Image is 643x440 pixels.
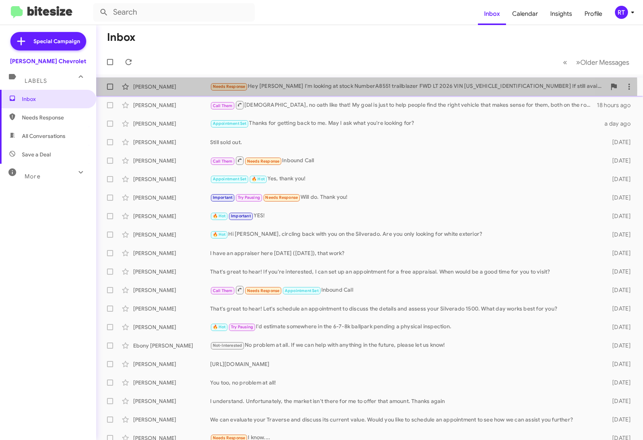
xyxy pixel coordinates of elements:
[601,268,637,275] div: [DATE]
[210,268,601,275] div: That's great to hear! If you're interested, I can set up an appointment for a free appraisal. Whe...
[133,360,210,368] div: [PERSON_NAME]
[210,249,601,257] div: I have an appraiser here [DATE] ([DATE]), that work?
[601,194,637,202] div: [DATE]
[213,195,233,200] span: Important
[25,173,40,180] span: More
[210,82,606,91] div: Hey [PERSON_NAME] I'm looking at stock NumberA8551 trailblazer FWD LT 2026 VIN [US_VEHICLE_IDENTI...
[601,231,637,238] div: [DATE]
[265,195,298,200] span: Needs Response
[210,379,601,386] div: You too, no problem at all!
[601,416,637,423] div: [DATE]
[506,3,544,25] a: Calendar
[601,120,637,128] div: a day ago
[133,157,210,165] div: [PERSON_NAME]
[133,101,210,109] div: [PERSON_NAME]
[133,231,210,238] div: [PERSON_NAME]
[22,132,65,140] span: All Conversations
[210,193,601,202] div: Will do. Thank you!
[133,120,210,128] div: [PERSON_NAME]
[601,342,637,349] div: [DATE]
[578,3,608,25] a: Profile
[133,175,210,183] div: [PERSON_NAME]
[210,285,601,295] div: Inbound Call
[133,342,210,349] div: Ebony [PERSON_NAME]
[615,6,628,19] div: RT
[25,77,47,84] span: Labels
[210,416,601,423] div: We can evaluate your Traverse and discuss its current value. Would you like to schedule an appoin...
[601,397,637,405] div: [DATE]
[213,176,247,181] span: Appointment Set
[210,341,601,350] div: No problem at all. If we can help with anything in the future, please let us know!
[210,230,601,239] div: Hi [PERSON_NAME], circling back with you on the Silverado. Are you only looking for white exterior?
[601,138,637,146] div: [DATE]
[133,83,210,91] div: [PERSON_NAME]
[33,37,80,45] span: Special Campaign
[133,397,210,405] div: [PERSON_NAME]
[133,268,210,275] div: [PERSON_NAME]
[231,324,253,329] span: Try Pausing
[213,213,226,218] span: 🔥 Hot
[210,138,601,146] div: Still sold out.
[601,157,637,165] div: [DATE]
[210,360,601,368] div: [URL][DOMAIN_NAME]
[213,84,246,89] span: Needs Response
[213,103,233,108] span: Call Them
[238,195,260,200] span: Try Pausing
[133,305,210,312] div: [PERSON_NAME]
[133,194,210,202] div: [PERSON_NAME]
[210,119,601,128] div: Thanks for getting back to me. May I ask what you're looking for?
[213,324,226,329] span: 🔥 Hot
[22,95,87,103] span: Inbox
[22,151,51,158] span: Save a Deal
[210,156,601,165] div: Inbound Call
[133,249,210,257] div: [PERSON_NAME]
[601,360,637,368] div: [DATE]
[133,379,210,386] div: [PERSON_NAME]
[210,100,597,110] div: [DEMOGRAPHIC_DATA], no oath like that! My goal is just to help people find the right vehicle that...
[22,114,87,121] span: Needs Response
[210,175,601,183] div: Yes, thank you!
[563,57,567,67] span: «
[213,288,233,293] span: Call Them
[210,212,601,220] div: YES!
[608,6,635,19] button: RT
[133,138,210,146] div: [PERSON_NAME]
[107,31,135,44] h1: Inbox
[133,323,210,331] div: [PERSON_NAME]
[601,249,637,257] div: [DATE]
[247,159,280,164] span: Needs Response
[10,57,86,65] div: [PERSON_NAME] Chevrolet
[285,288,319,293] span: Appointment Set
[247,288,280,293] span: Needs Response
[10,32,86,50] a: Special Campaign
[133,212,210,220] div: [PERSON_NAME]
[478,3,506,25] a: Inbox
[601,212,637,220] div: [DATE]
[601,305,637,312] div: [DATE]
[601,286,637,294] div: [DATE]
[544,3,578,25] a: Insights
[133,286,210,294] div: [PERSON_NAME]
[601,323,637,331] div: [DATE]
[597,101,637,109] div: 18 hours ago
[210,322,601,331] div: I'd estimate somewhere in the 6-7-8k ballpark pending a physical inspection.
[213,159,233,164] span: Call Them
[571,54,634,70] button: Next
[601,175,637,183] div: [DATE]
[252,176,265,181] span: 🔥 Hot
[231,213,251,218] span: Important
[213,121,247,126] span: Appointment Set
[601,379,637,386] div: [DATE]
[213,232,226,237] span: 🔥 Hot
[558,54,572,70] button: Previous
[133,416,210,423] div: [PERSON_NAME]
[93,3,255,22] input: Search
[210,397,601,405] div: I understand. Unfortunately, the market isn't there for me to offer that amount. Thanks again
[580,58,629,67] span: Older Messages
[559,54,634,70] nav: Page navigation example
[576,57,580,67] span: »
